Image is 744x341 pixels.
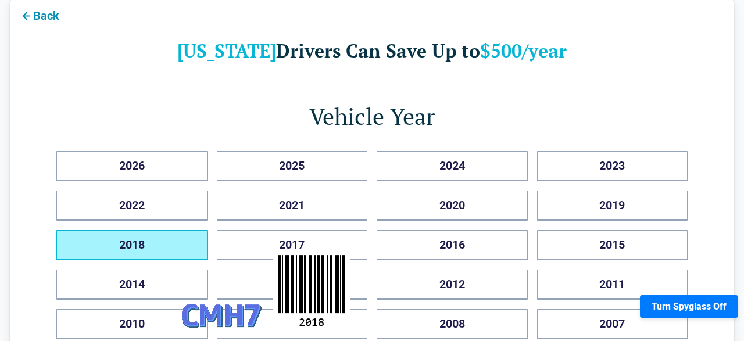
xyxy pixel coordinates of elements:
button: 2024 [377,151,528,181]
button: 2020 [377,191,528,221]
button: 2018 [56,230,208,260]
button: 2025 [217,151,368,181]
button: 2012 [377,270,528,300]
button: 2011 [537,270,688,300]
h1: Vehicle Year [56,100,688,132]
button: 2022 [56,191,208,221]
button: 2010 [56,309,208,339]
button: 2008 [377,309,528,339]
button: Turn Spyglass Off [640,295,738,318]
button: 2026 [56,151,208,181]
b: [US_STATE] [177,38,276,63]
button: 2021 [217,191,368,221]
button: 2019 [537,191,688,221]
button: Back [10,2,69,28]
h2: Drivers Can Save Up to [56,39,688,62]
button: 2014 [56,270,208,300]
button: 2016 [377,230,528,260]
button: 2007 [537,309,688,339]
button: 2023 [537,151,688,181]
b: $500/year [480,38,567,63]
button: 2015 [537,230,688,260]
img: Rdy4MKhdUWQ6AAAAABJRU5ErkJggg== [273,249,350,332]
img: fiuyMa5.png [168,297,273,332]
button: 2017 [217,230,368,260]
